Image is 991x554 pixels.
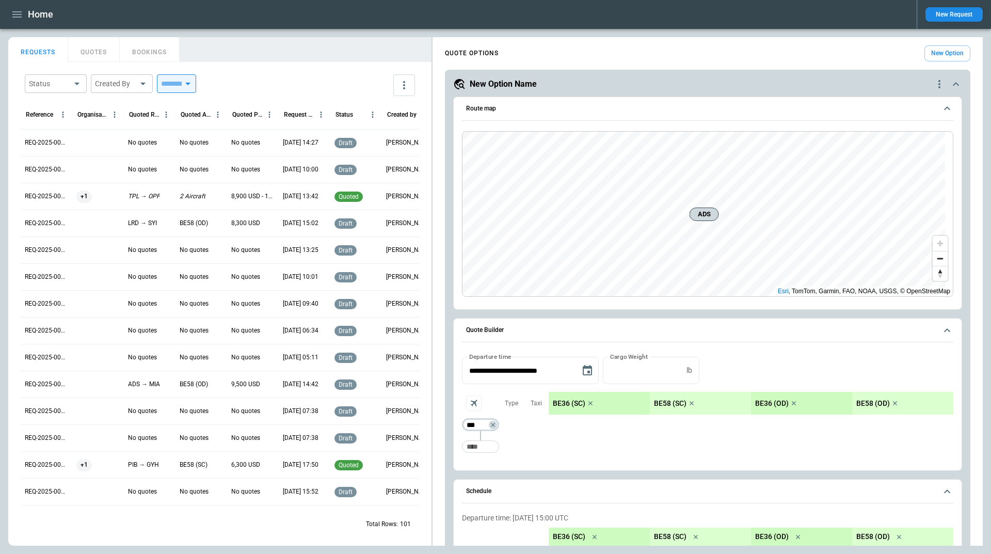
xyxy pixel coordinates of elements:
p: No quotes [128,273,157,281]
p: BE36 (OD) [755,399,789,408]
p: George O'Bryan [386,326,429,335]
p: 8,900 USD - 10,200 USD [231,192,275,201]
span: Aircraft selection [466,395,482,411]
p: 09/03/2025 15:02 [283,219,318,228]
p: No quotes [231,326,260,335]
p: REQ-2025-000265 [25,273,68,281]
p: No quotes [128,165,157,174]
div: Request Created At (UTC-05:00) [284,111,314,118]
p: 08/26/2025 14:42 [283,380,318,389]
p: No quotes [128,407,157,416]
p: George O'Bryan [386,273,429,281]
p: 09/03/2025 10:01 [283,273,318,281]
div: Created by [387,111,417,118]
p: LRD → SYI [128,219,157,228]
p: Ben Gundermann [386,192,429,201]
p: 08/22/2025 17:50 [283,461,318,469]
p: 08/22/2025 15:52 [283,487,318,496]
p: 09/04/2025 13:42 [283,192,318,201]
p: BE58 (OD) [180,219,208,228]
p: No quotes [180,299,209,308]
button: Quoted Aircraft column menu [211,108,225,121]
div: , TomTom, Garmin, FAO, NOAA, USGS, © OpenStreetMap [778,286,950,296]
div: Organisation [77,111,108,118]
span: draft [337,247,355,254]
label: Departure time [469,352,512,361]
p: No quotes [180,165,209,174]
button: New Option Namequote-option-actions [453,78,962,90]
p: No quotes [128,487,157,496]
h6: Schedule [466,488,491,495]
button: more [393,74,415,96]
span: draft [337,354,355,361]
p: 08/26/2025 07:38 [283,407,318,416]
p: REQ-2025-000266 [25,246,68,255]
p: 09/03/2025 13:25 [283,246,318,255]
p: ADS → MIA [128,380,160,389]
p: REQ-2025-000262 [25,353,68,362]
p: George O'Bryan [386,246,429,255]
h1: Home [28,8,53,21]
button: Organisation column menu [108,108,121,121]
p: REQ-2025-000267 [25,219,68,228]
div: scrollable content [549,392,953,415]
p: lb [686,366,692,375]
button: REQUESTS [8,37,68,62]
p: George O'Bryan [386,353,429,362]
h4: QUOTE OPTIONS [445,51,499,56]
h6: Quote Builder [466,327,504,334]
button: Status column menu [366,108,379,121]
p: REQ-2025-000269 [25,165,68,174]
p: No quotes [231,273,260,281]
p: George O'Bryan [386,299,429,308]
button: Reset bearing to north [933,266,948,281]
p: Departure time: [DATE] 15:00 UTC [462,514,953,523]
span: draft [337,139,355,147]
button: Request Created At (UTC-05:00) column menu [314,108,328,121]
span: draft [337,327,355,335]
button: Quote Builder [462,319,953,342]
p: No quotes [180,138,209,147]
p: PIB → GYH [128,461,159,469]
p: BE58 (OD) [856,532,890,541]
div: Created By [95,78,136,89]
p: REQ-2025-000257 [25,487,68,496]
div: Quoted Aircraft [181,111,211,118]
button: Zoom out [933,251,948,266]
p: No quotes [231,138,260,147]
div: Quote Builder [462,357,953,458]
p: TPL → OPF [128,192,160,201]
div: Status [335,111,353,118]
p: Allen Maki [386,461,429,469]
label: Cargo Weight [610,352,648,361]
p: 09/08/2025 14:27 [283,138,318,147]
h5: New Option Name [470,78,537,90]
p: No quotes [180,326,209,335]
button: Choose date, selected date is Sep 9, 2025 [577,360,598,381]
p: No quotes [231,353,260,362]
p: BE58 (OD) [180,380,208,389]
p: No quotes [180,434,209,442]
p: 9,500 USD [231,380,260,389]
p: BE58 (OD) [856,399,890,408]
p: BE36 (SC) [553,399,585,408]
button: Route map [462,97,953,121]
p: No quotes [180,407,209,416]
p: 101 [400,520,411,529]
div: Quoted Route [129,111,159,118]
span: +1 [76,452,92,478]
p: Type [505,399,518,408]
p: Total Rows: [366,520,398,529]
button: Created by column menu [418,108,431,121]
span: draft [337,381,355,388]
canvas: Map [462,132,945,297]
span: draft [337,435,355,442]
p: No quotes [128,299,157,308]
p: BE58 (SC) [654,399,686,408]
p: REQ-2025-000270 [25,138,68,147]
p: 08/27/2025 05:11 [283,353,318,362]
button: Zoom in [933,236,948,251]
p: No quotes [231,299,260,308]
p: 08/29/2025 09:40 [283,299,318,308]
p: 6,300 USD [231,461,260,469]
